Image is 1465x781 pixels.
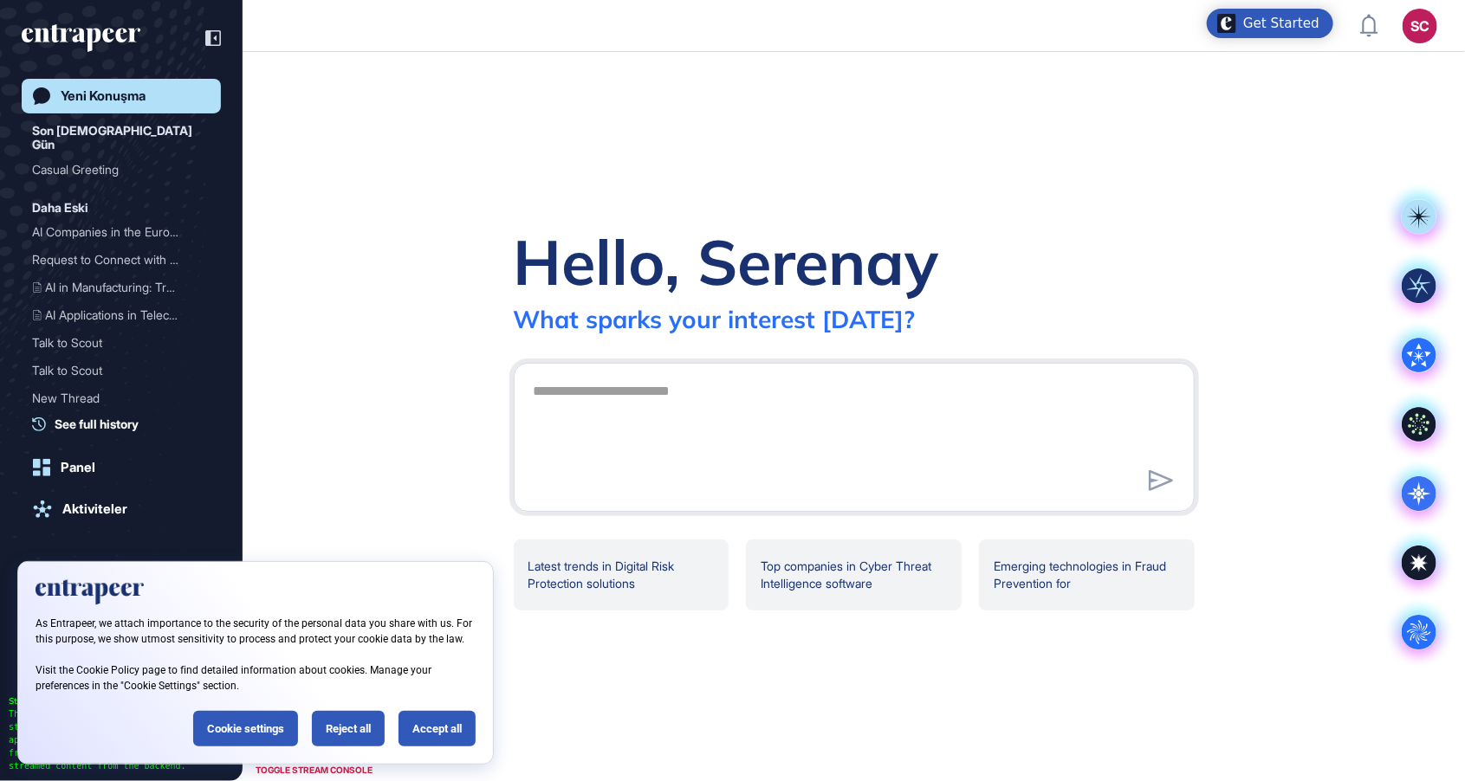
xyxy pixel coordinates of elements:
[32,329,211,357] div: Talk to Scout
[32,357,197,384] div: Talk to Scout
[514,539,729,610] div: Latest trends in Digital Risk Protection solutions
[32,415,221,433] a: See full history
[251,759,377,781] div: TOGGLE STREAM CONSOLE
[32,120,211,156] div: Son [DEMOGRAPHIC_DATA] Gün
[61,88,146,104] div: Yeni Konuşma
[1207,9,1333,38] div: Open Get Started checklist
[979,539,1195,610] div: Emerging technologies in Fraud Prevention for
[32,246,211,274] div: Request to Connect with Tracy
[61,460,95,475] div: Panel
[22,24,140,52] div: entrapeer-logo
[62,501,127,517] div: Aktiviteler
[32,357,211,384] div: Talk to Scout
[746,539,962,610] div: Top companies in Cyber Threat Intelligence software
[32,218,211,246] div: AI Companies in the European Finance Industry
[1403,9,1437,43] button: SC
[1217,14,1236,33] img: launcher-image-alternative-text
[32,197,88,218] div: Daha Eski
[32,246,197,274] div: Request to Connect with T...
[22,450,221,485] a: Panel
[55,415,139,433] span: See full history
[32,384,211,412] div: New Thread
[32,274,197,301] div: AI in Manufacturing: Tran...
[1243,15,1319,32] div: Get Started
[22,492,221,526] a: Aktiviteler
[32,274,211,301] div: AI in Manufacturing: Transforming Processes and Enhancing Efficiency
[514,223,939,300] div: Hello, Serenay
[32,156,197,184] div: Casual Greeting
[32,301,211,329] div: AI Applications in Telecommunications: A Comprehensive Scouting Report
[22,79,221,113] a: Yeni Konuşma
[32,329,197,357] div: Talk to Scout
[32,218,197,246] div: AI Companies in the Europ...
[32,156,211,184] div: Casual Greeting
[32,384,197,412] div: New Thread
[32,301,197,329] div: AI Applications in Teleco...
[514,304,916,334] div: What sparks your interest [DATE]?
